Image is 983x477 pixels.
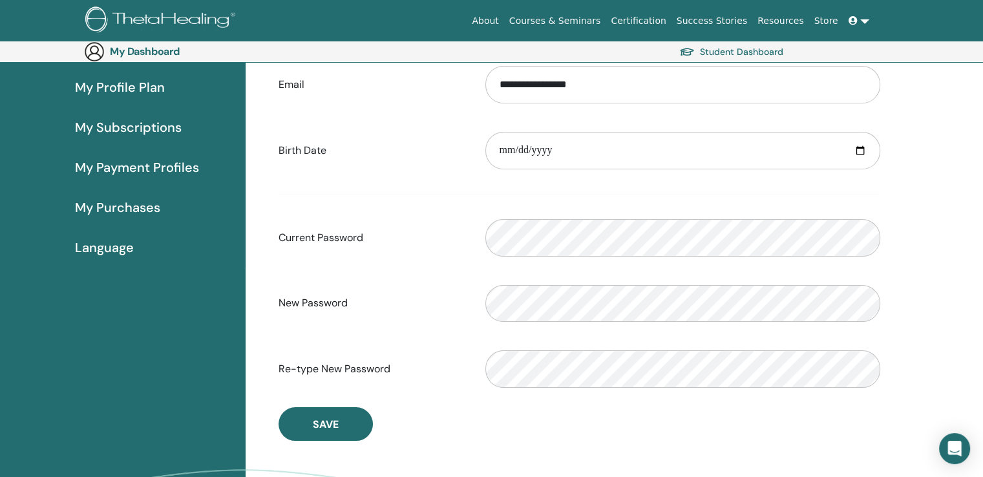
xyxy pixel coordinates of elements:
[671,9,752,33] a: Success Stories
[269,72,476,97] label: Email
[269,357,476,381] label: Re-type New Password
[939,433,970,464] div: Open Intercom Messenger
[467,9,503,33] a: About
[504,9,606,33] a: Courses & Seminars
[85,6,240,36] img: logo.png
[279,407,373,441] button: Save
[809,9,843,33] a: Store
[269,291,476,315] label: New Password
[75,238,134,257] span: Language
[110,45,239,58] h3: My Dashboard
[75,198,160,217] span: My Purchases
[313,418,339,431] span: Save
[84,41,105,62] img: generic-user-icon.jpg
[679,47,695,58] img: graduation-cap.svg
[75,78,165,97] span: My Profile Plan
[75,118,182,137] span: My Subscriptions
[269,138,476,163] label: Birth Date
[269,226,476,250] label: Current Password
[606,9,671,33] a: Certification
[752,9,809,33] a: Resources
[679,43,783,61] a: Student Dashboard
[75,158,199,177] span: My Payment Profiles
